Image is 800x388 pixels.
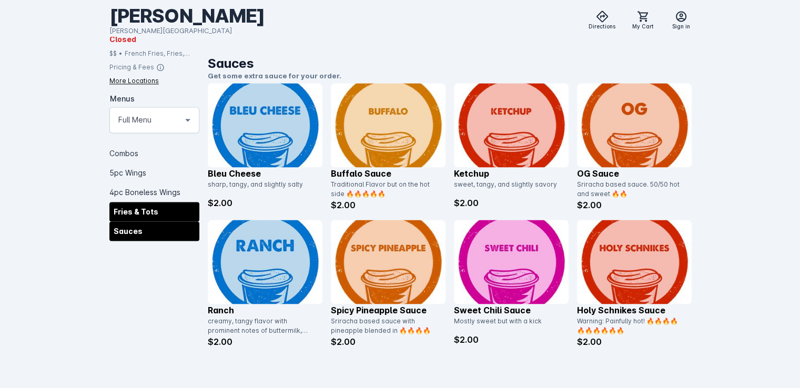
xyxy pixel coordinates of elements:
p: $2.00 [208,335,322,348]
mat-select-trigger: Full Menu [118,114,151,126]
img: catalog item [208,220,322,304]
p: Bleu Cheese [208,167,322,180]
div: Traditional Flavor but on the hot side 🔥🔥🔥🔥🔥 [331,180,439,199]
p: Ranch [208,304,322,316]
div: [PERSON_NAME] [109,4,265,28]
p: Sweet Chili Sauce [454,304,569,316]
span: Directions [589,23,615,30]
p: Buffalo Sauce [331,167,445,180]
p: $2.00 [454,197,569,209]
div: creamy, tangy flavor with prominent notes of buttermilk, garlic, onion, and fresh herbs like [PER... [208,316,316,335]
img: catalog item [208,83,322,167]
div: Warning: Painfully hot! 🔥🔥🔥🔥🔥🔥🔥🔥🔥🔥 [577,316,685,335]
div: Pricing & Fees [109,63,154,72]
div: $$ [109,49,117,58]
div: • [119,49,123,58]
img: catalog item [577,83,692,167]
div: More Locations [109,76,159,86]
img: catalog item [454,83,569,167]
p: $2.00 [577,335,692,348]
img: catalog item [331,220,445,304]
p: Get some extra sauce for your order. [208,71,692,81]
p: $2.00 [208,197,322,209]
div: Sriracha based sauce. 50/50 hot and sweet 🔥🔥 [577,180,685,199]
img: catalog item [331,83,445,167]
p: $2.00 [577,199,692,211]
span: Closed [109,34,136,45]
div: sweet, tangy, and slightly savory [454,180,562,197]
p: $2.00 [454,333,569,346]
div: 4pc Boneless Wings [109,182,199,202]
div: [PERSON_NAME][GEOGRAPHIC_DATA] [109,26,265,36]
div: 5pc Wings [109,163,199,182]
div: Sriracha based sauce with pineapple blended in 🔥🔥🔥🔥 [331,316,439,335]
mat-label: Menus [110,94,135,103]
div: French Fries, Fries, Fried Chicken, Tots, Buffalo Wings, Chicken, Wings, Fried Pickles [125,49,199,58]
h1: Sauces [208,54,692,73]
p: $2.00 [331,199,445,211]
div: Fries & Tots [109,202,199,221]
div: sharp, tangy, and slightly salty [208,180,316,197]
p: Holy Schnikes Sauce [577,304,692,316]
div: Combos [109,144,199,163]
div: Mostly sweet but with a kick [454,316,562,333]
div: Sauces [109,221,199,241]
img: catalog item [454,220,569,304]
p: Spicy Pineapple Sauce [331,304,445,316]
img: catalog item [577,220,692,304]
p: Ketchup [454,167,569,180]
p: $2.00 [331,335,445,348]
p: OG Sauce [577,167,692,180]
